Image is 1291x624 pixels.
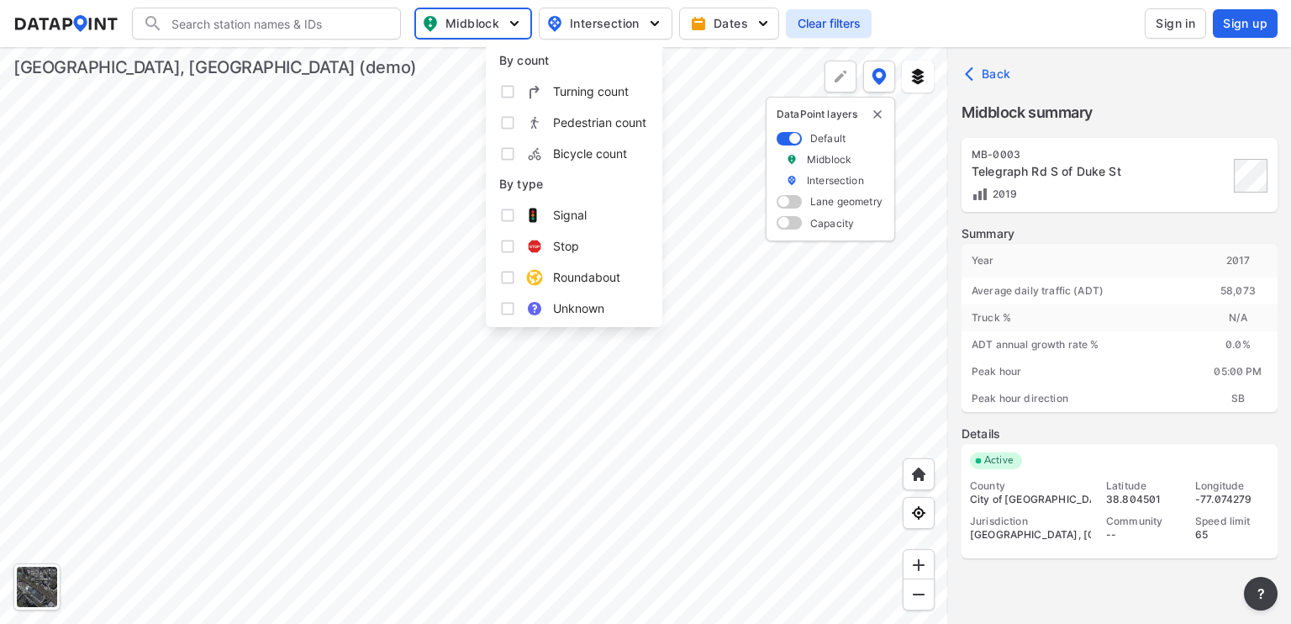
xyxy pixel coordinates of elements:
[903,458,935,490] div: Home
[1195,479,1269,493] div: Longitude
[970,515,1091,528] div: Jurisdiction
[755,15,772,32] img: 5YPKRKmlfpI5mqlR8AD95paCi+0kK1fRFDJSaMmawlwaeJcJwk9O2fotCW5ve9gAAAAASUVORK5CYII=
[970,479,1091,493] div: County
[962,426,1278,442] label: Details
[910,557,927,574] img: ZvzfEJKXnyWIrJytrsY285QMwk63cM6Drc+sIAAAAASUVORK5CYII=
[962,358,1199,385] div: Peak hour
[1106,479,1180,493] div: Latitude
[871,108,884,121] img: close-external-leyer.3061a1c7.svg
[1195,528,1269,542] div: 65
[163,10,390,37] input: Search
[807,173,864,188] label: Intersection
[903,497,935,529] div: View my location
[810,131,846,145] label: Default
[910,586,927,603] img: MAAAAAElFTkSuQmCC
[1195,493,1269,506] div: -77.074279
[825,61,856,93] div: Polygon tool
[832,68,849,85] img: +Dz8AAAAASUVORK5CYII=
[13,56,417,79] div: [GEOGRAPHIC_DATA], [GEOGRAPHIC_DATA] (demo)
[786,152,798,167] img: marker_Midblock.5ba75e30.svg
[1106,515,1180,528] div: Community
[1254,584,1267,604] span: ?
[420,13,440,34] img: map_pin_mid.602f9df1.svg
[903,549,935,581] div: Zoom in
[526,114,543,131] img: suPEDneF1ANEx06wAAAAASUVORK5CYII=
[553,82,629,100] span: Turning count
[546,13,661,34] span: Intersection
[786,9,872,38] button: Clear filters
[526,300,543,317] img: Unknown
[1145,8,1206,39] button: Sign in
[910,466,927,483] img: +XpAUvaXAN7GudzAAAAAElFTkSuQmCC
[796,15,862,32] span: Clear filters
[977,452,1022,469] span: Active
[526,83,543,100] img: EXHE7HSyln9AEgfAt3MXZNtyHIFksAAAAASUVORK5CYII=
[553,114,646,131] span: Pedestrian count
[499,176,649,193] p: By type
[526,238,543,255] img: Stop
[1199,244,1278,278] div: 2017
[526,145,543,162] img: 7K01r2qsw60LNcdBYj7r8aMLn5lIBENstXqsOx8BxqW1n4f0TpEKwOABwAf8x8P1PpqgAgPLKjHQyEIZroKu1WyMf4lYveRly...
[972,148,1229,161] div: MB-0003
[13,563,61,611] div: Toggle basemap
[1223,15,1267,32] span: Sign up
[962,101,1278,124] label: Midblock summary
[1199,358,1278,385] div: 05:00 PM
[1141,8,1209,39] a: Sign in
[545,13,565,34] img: map_pin_int.54838e6b.svg
[693,15,768,32] span: Dates
[1199,278,1278,304] div: 58,073
[863,61,895,93] button: DataPoint layers
[506,15,523,32] img: 5YPKRKmlfpI5mqlR8AD95paCi+0kK1fRFDJSaMmawlwaeJcJwk9O2fotCW5ve9gAAAAASUVORK5CYII=
[962,225,1278,242] label: Summary
[962,385,1199,412] div: Peak hour direction
[1195,515,1269,528] div: Speed limit
[553,206,587,224] span: Signal
[909,68,926,85] img: layers.ee07997e.svg
[1213,9,1278,38] button: Sign up
[1199,331,1278,358] div: 0.0 %
[970,528,1091,542] div: [GEOGRAPHIC_DATA], [GEOGRAPHIC_DATA]
[962,304,1199,331] div: Truck %
[423,13,520,34] span: Midblock
[679,8,779,40] button: Dates
[872,68,887,85] img: data-point-layers.37681fc9.svg
[968,66,1011,82] span: Back
[13,15,119,32] img: dataPointLogo.9353c09d.svg
[539,8,672,40] button: Intersection
[1156,15,1195,32] span: Sign in
[646,15,663,32] img: 5YPKRKmlfpI5mqlR8AD95paCi+0kK1fRFDJSaMmawlwaeJcJwk9O2fotCW5ve9gAAAAASUVORK5CYII=
[1244,577,1278,611] button: more
[553,145,627,162] span: Bicycle count
[1209,9,1278,38] a: Sign up
[810,194,883,209] label: Lane geometry
[903,579,935,611] div: Zoom out
[1106,493,1180,506] div: 38.804501
[902,61,934,93] button: External layers
[962,278,1199,304] div: Average daily traffic (ADT)
[807,152,851,167] label: Midblock
[810,216,854,230] label: Capacity
[553,268,620,286] span: Roundabout
[499,52,649,69] p: By count
[526,269,543,286] img: Roundabout
[553,299,604,317] span: Unknown
[553,237,579,255] span: Stop
[526,207,543,224] img: Signal
[962,244,1199,278] div: Year
[972,163,1229,180] div: Telegraph Rd S of Duke St
[786,173,798,188] img: marker_Intersection.6861001b.svg
[962,331,1199,358] div: ADT annual growth rate %
[1199,385,1278,412] div: SB
[988,188,1018,200] span: 2019
[1199,304,1278,331] div: N/A
[970,493,1091,506] div: City of [GEOGRAPHIC_DATA]
[871,108,884,121] button: delete
[777,108,884,121] p: DataPoint layers
[690,15,707,32] img: calendar-gold.39a51dde.svg
[414,8,532,40] button: Midblock
[962,61,1018,87] button: Back
[910,505,927,521] img: zeq5HYn9AnE9l6UmnFLPAAAAAElFTkSuQmCC
[972,186,988,203] img: Volume count
[1106,528,1180,542] div: --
